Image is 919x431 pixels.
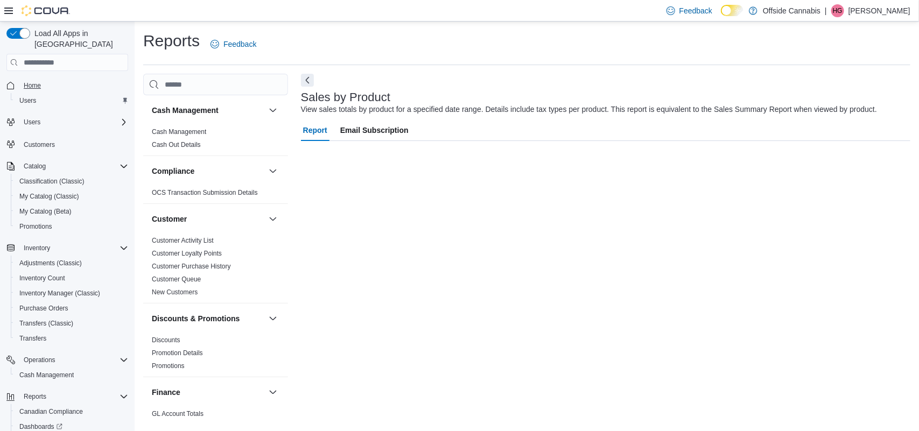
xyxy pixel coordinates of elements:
span: Purchase Orders [19,304,68,313]
button: Catalog [19,160,50,173]
button: Reports [19,390,51,403]
span: Customer Loyalty Points [152,249,222,258]
span: Inventory Manager (Classic) [19,289,100,298]
p: Offside Cannabis [763,4,820,17]
button: Users [11,93,132,108]
h3: Finance [152,387,180,398]
button: Cash Management [152,105,264,116]
h3: Compliance [152,166,194,176]
span: Load All Apps in [GEOGRAPHIC_DATA] [30,28,128,50]
button: Discounts & Promotions [266,312,279,325]
button: Finance [152,387,264,398]
a: Inventory Count [15,272,69,285]
span: New Customers [152,288,198,296]
button: Customer [266,213,279,225]
span: Discounts [152,336,180,344]
button: Inventory [19,242,54,255]
button: Canadian Compliance [11,404,132,419]
button: Inventory [2,241,132,256]
button: Discounts & Promotions [152,313,264,324]
a: Customers [19,138,59,151]
span: Home [19,79,128,92]
span: Inventory Manager (Classic) [15,287,128,300]
span: Promotions [19,222,52,231]
span: HG [833,4,843,17]
h3: Cash Management [152,105,219,116]
span: Users [24,118,40,126]
span: Adjustments (Classic) [19,259,82,267]
button: Customer [152,214,264,224]
div: Compliance [143,186,288,203]
span: Catalog [19,160,128,173]
span: Operations [19,354,128,366]
span: Dark Mode [721,16,721,17]
button: Reports [2,389,132,404]
span: Home [24,81,41,90]
a: My Catalog (Beta) [15,205,76,218]
h1: Reports [143,30,200,52]
span: Inventory Count [19,274,65,282]
button: Cash Management [266,104,279,117]
span: Customer Purchase History [152,262,231,271]
a: Cash Out Details [152,141,201,149]
button: Transfers (Classic) [11,316,132,331]
span: My Catalog (Classic) [19,192,79,201]
span: Customers [19,137,128,151]
button: Cash Management [11,368,132,383]
a: Customer Activity List [152,237,214,244]
span: GL Account Totals [152,409,204,418]
button: Users [19,116,45,129]
span: Operations [24,356,55,364]
span: Customers [24,140,55,149]
a: Transfers (Classic) [15,317,78,330]
a: New Customers [152,288,198,296]
span: Users [19,96,36,105]
button: Transfers [11,331,132,346]
a: Promotions [15,220,57,233]
span: Customer Queue [152,275,201,284]
h3: Sales by Product [301,91,390,104]
button: Operations [2,352,132,368]
a: Cash Management [15,369,78,381]
span: Transfers (Classic) [19,319,73,328]
div: Holly Garel [831,4,844,17]
span: Report [303,119,327,141]
button: Inventory Count [11,271,132,286]
span: Transfers [15,332,128,345]
a: Purchase Orders [15,302,73,315]
span: Inventory [24,244,50,252]
span: Transfers (Classic) [15,317,128,330]
button: Operations [19,354,60,366]
a: Adjustments (Classic) [15,257,86,270]
span: Reports [19,390,128,403]
span: Users [15,94,128,107]
span: Cash Management [15,369,128,381]
button: Home [2,77,132,93]
div: Discounts & Promotions [143,334,288,377]
span: Customer Activity List [152,236,214,245]
span: Users [19,116,128,129]
button: Finance [266,386,279,399]
button: My Catalog (Beta) [11,204,132,219]
span: Promotion Details [152,349,203,357]
div: View sales totals by product for a specified date range. Details include tax types per product. T... [301,104,877,115]
span: Purchase Orders [15,302,128,315]
span: Reports [24,392,46,401]
span: Feedback [223,39,256,50]
button: Compliance [266,165,279,178]
a: Promotions [152,362,185,370]
button: Inventory Manager (Classic) [11,286,132,301]
a: Transfers [15,332,51,345]
span: Inventory Count [15,272,128,285]
img: Cova [22,5,70,16]
span: Inventory [19,242,128,255]
h3: Discounts & Promotions [152,313,240,324]
div: Cash Management [143,125,288,156]
span: Canadian Compliance [19,407,83,416]
h3: Customer [152,214,187,224]
span: My Catalog (Beta) [19,207,72,216]
span: Classification (Classic) [19,177,85,186]
a: Users [15,94,40,107]
a: Feedback [206,33,261,55]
